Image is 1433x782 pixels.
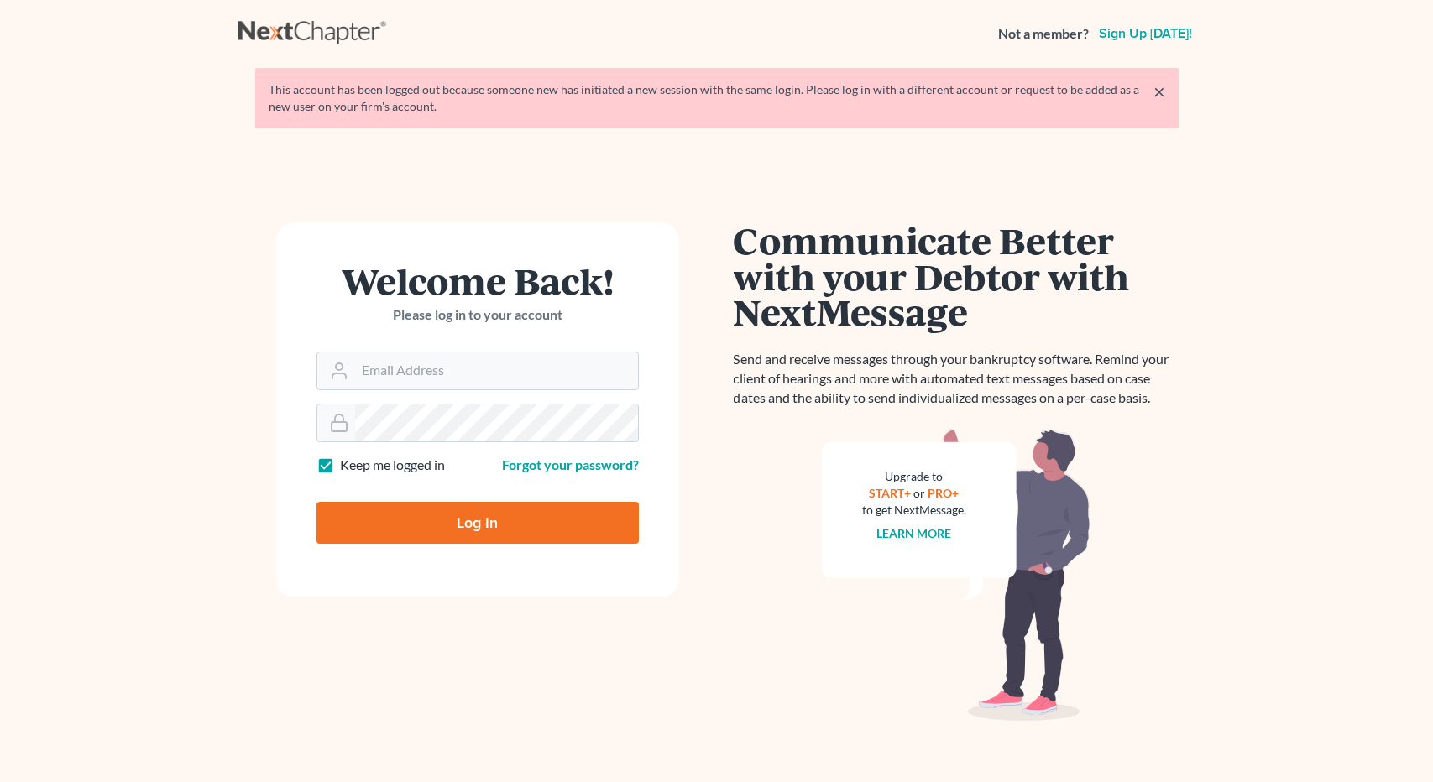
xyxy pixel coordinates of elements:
a: START+ [869,486,911,500]
h1: Communicate Better with your Debtor with NextMessage [734,222,1179,330]
h1: Welcome Back! [316,263,639,299]
div: Upgrade to [862,468,966,485]
label: Keep me logged in [340,456,445,475]
span: or [913,486,925,500]
a: PRO+ [928,486,959,500]
a: × [1153,81,1165,102]
p: Send and receive messages through your bankruptcy software. Remind your client of hearings and mo... [734,350,1179,408]
input: Email Address [355,352,638,389]
div: to get NextMessage. [862,502,966,519]
a: Learn more [876,526,951,540]
a: Forgot your password? [502,456,639,472]
p: Please log in to your account [316,305,639,325]
a: Sign up [DATE]! [1096,27,1195,40]
img: nextmessage_bg-59042aed3d76b12b5cd301f8e5b87938c9018125f34e5fa2b7a6b67550977c72.svg [822,428,1090,722]
div: This account has been logged out because someone new has initiated a new session with the same lo... [269,81,1165,115]
strong: Not a member? [998,24,1089,44]
input: Log In [316,502,639,544]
